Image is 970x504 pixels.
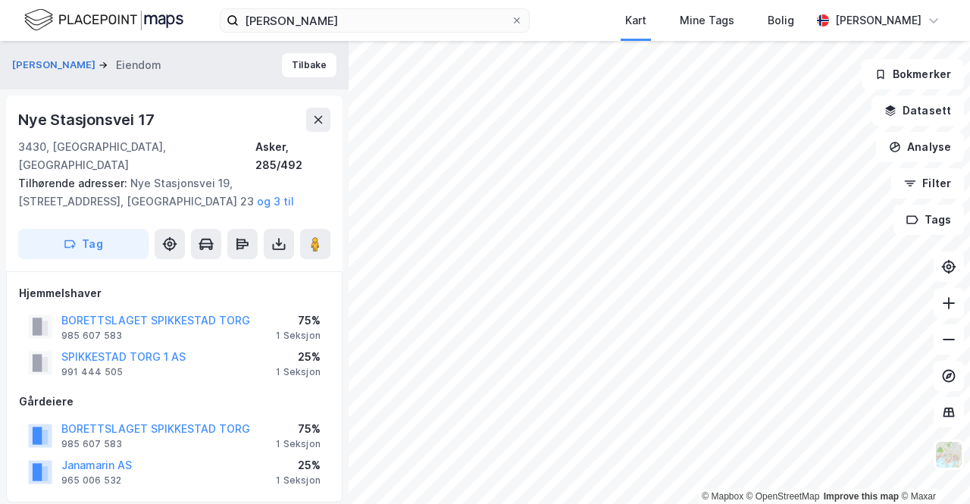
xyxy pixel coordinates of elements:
[18,229,149,259] button: Tag
[894,431,970,504] iframe: Chat Widget
[18,174,318,211] div: Nye Stasjonsvei 19, [STREET_ADDRESS], [GEOGRAPHIC_DATA] 23
[61,366,123,378] div: 991 444 505
[894,431,970,504] div: Kontrollprogram for chat
[276,420,321,438] div: 75%
[835,11,921,30] div: [PERSON_NAME]
[862,59,964,89] button: Bokmerker
[19,284,330,302] div: Hjemmelshaver
[276,438,321,450] div: 1 Seksjon
[12,58,99,73] button: [PERSON_NAME]
[276,330,321,342] div: 1 Seksjon
[61,330,122,342] div: 985 607 583
[824,491,899,502] a: Improve this map
[768,11,794,30] div: Bolig
[18,108,157,132] div: Nye Stasjonsvei 17
[61,438,122,450] div: 985 607 583
[282,53,336,77] button: Tilbake
[255,138,330,174] div: Asker, 285/492
[19,393,330,411] div: Gårdeiere
[61,474,121,487] div: 965 006 532
[24,7,183,33] img: logo.f888ab2527a4732fd821a326f86c7f29.svg
[239,9,511,32] input: Søk på adresse, matrikkel, gårdeiere, leietakere eller personer
[276,366,321,378] div: 1 Seksjon
[891,168,964,199] button: Filter
[702,491,743,502] a: Mapbox
[18,177,130,189] span: Tilhørende adresser:
[746,491,820,502] a: OpenStreetMap
[625,11,646,30] div: Kart
[893,205,964,235] button: Tags
[276,474,321,487] div: 1 Seksjon
[116,56,161,74] div: Eiendom
[18,138,255,174] div: 3430, [GEOGRAPHIC_DATA], [GEOGRAPHIC_DATA]
[276,456,321,474] div: 25%
[871,95,964,126] button: Datasett
[680,11,734,30] div: Mine Tags
[276,311,321,330] div: 75%
[876,132,964,162] button: Analyse
[276,348,321,366] div: 25%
